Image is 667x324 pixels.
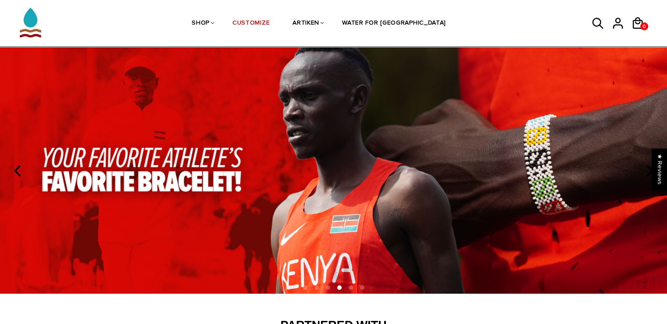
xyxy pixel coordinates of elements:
[292,0,319,47] a: ARTIKEN
[342,0,446,47] a: WATER FOR [GEOGRAPHIC_DATA]
[192,0,210,47] a: SHOP
[640,22,648,30] a: 0
[640,21,648,32] span: 0
[9,161,28,180] button: previous
[639,161,658,180] button: next
[652,148,667,190] div: Click to open Judge.me floating reviews tab
[232,0,270,47] a: CUSTOMIZE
